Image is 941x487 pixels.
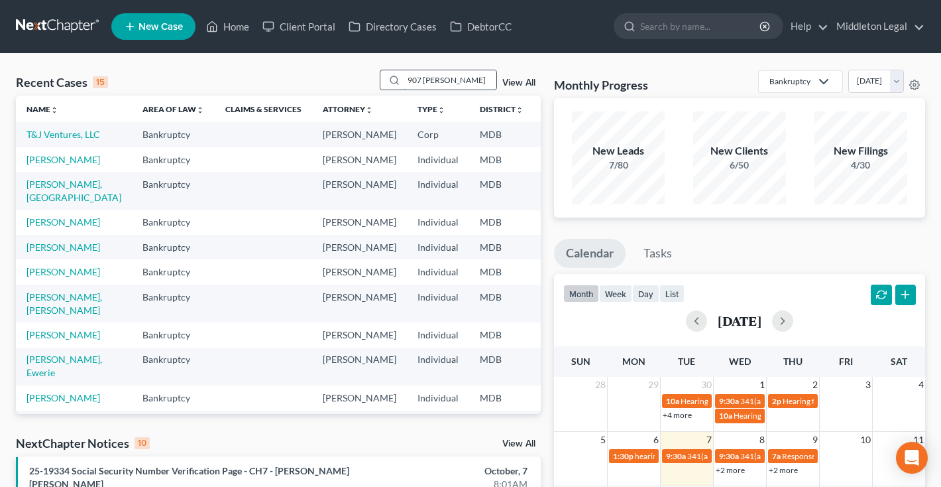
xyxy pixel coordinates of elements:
span: 341(a) meeting for [PERSON_NAME] [740,396,868,406]
td: Bankruptcy [132,322,215,347]
td: MDB [469,122,534,147]
td: 7 [534,210,600,235]
span: Wed [729,356,751,367]
a: +2 more [716,465,745,475]
span: 29 [647,377,660,393]
a: +2 more [769,465,798,475]
td: MDB [469,411,534,435]
td: 7 [534,348,600,385]
button: list [659,285,685,303]
td: Bankruptcy [132,235,215,259]
a: [PERSON_NAME] [27,392,100,403]
td: 7 [534,259,600,284]
td: 7 [534,122,600,147]
span: Hearing for [PERSON_NAME] [681,396,784,406]
input: Search by name... [404,70,496,90]
td: 13 [534,147,600,172]
span: 7 [705,432,713,448]
a: Help [784,15,828,38]
span: Response to MFR DUE [782,451,861,461]
div: October, 7 [370,464,527,478]
a: T&J Ventures, LLC [27,129,100,140]
div: Bankruptcy [769,76,810,87]
a: Client Portal [256,15,342,38]
span: 9:30a [666,451,686,461]
span: Mon [622,356,645,367]
span: 10a [666,396,679,406]
div: Recent Cases [16,74,108,90]
a: [PERSON_NAME] [27,242,100,253]
span: New Case [138,22,183,32]
td: Individual [407,385,469,410]
span: 9:30a [719,451,739,461]
span: hearing for [PERSON_NAME] [635,451,737,461]
span: 2p [772,396,781,406]
span: 6 [652,432,660,448]
div: 7/80 [572,159,665,172]
td: [PERSON_NAME] [312,285,407,322]
div: New Clients [693,143,786,159]
div: Open Intercom Messenger [896,442,928,474]
td: MDB [469,147,534,172]
td: [PERSON_NAME] [312,122,407,147]
span: Hearing for [PERSON_NAME] [783,396,886,406]
button: week [599,285,632,303]
td: Individual [407,235,469,259]
button: day [632,285,659,303]
a: Typeunfold_more [417,104,445,114]
a: Directory Cases [342,15,443,38]
td: MDB [469,322,534,347]
a: Calendar [554,239,626,268]
span: Tue [678,356,695,367]
td: Individual [407,259,469,284]
span: 10 [859,432,872,448]
a: [PERSON_NAME], [GEOGRAPHIC_DATA] [27,178,121,203]
td: [PERSON_NAME] [312,147,407,172]
td: [PERSON_NAME] [312,348,407,385]
td: MDB [469,172,534,210]
button: month [563,285,599,303]
a: View All [502,78,535,88]
td: 7 [534,172,600,210]
span: 4 [917,377,925,393]
div: 10 [135,437,150,449]
td: MDB [469,285,534,322]
span: Hearing for [PERSON_NAME] [734,411,837,421]
a: [PERSON_NAME], [PERSON_NAME] [27,291,102,316]
td: [PERSON_NAME] [312,411,407,435]
a: DebtorCC [443,15,518,38]
div: New Leads [572,143,665,159]
span: Fri [839,356,853,367]
td: MDB [469,385,534,410]
td: Bankruptcy [132,411,215,435]
a: Home [199,15,256,38]
a: Attorneyunfold_more [323,104,373,114]
span: 11 [912,432,925,448]
th: Claims & Services [215,96,312,122]
td: Individual [407,147,469,172]
span: 30 [700,377,713,393]
td: 13 [534,322,600,347]
td: Corp [407,122,469,147]
div: 6/50 [693,159,786,172]
span: 2 [811,377,819,393]
td: [PERSON_NAME] [312,259,407,284]
i: unfold_more [365,106,373,114]
a: View All [502,439,535,449]
span: 10a [719,411,732,421]
td: [PERSON_NAME] [312,385,407,410]
span: 9:30a [719,396,739,406]
input: Search by name... [640,14,761,38]
span: Sun [571,356,590,367]
i: unfold_more [516,106,524,114]
div: 15 [93,76,108,88]
span: 8 [758,432,766,448]
td: [PERSON_NAME] [312,235,407,259]
div: New Filings [814,143,907,159]
td: 13 [534,385,600,410]
a: [PERSON_NAME] [27,329,100,340]
td: Bankruptcy [132,348,215,385]
td: 7 [534,285,600,322]
td: 7 [534,411,600,435]
a: [PERSON_NAME], Ewerie [27,354,102,378]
